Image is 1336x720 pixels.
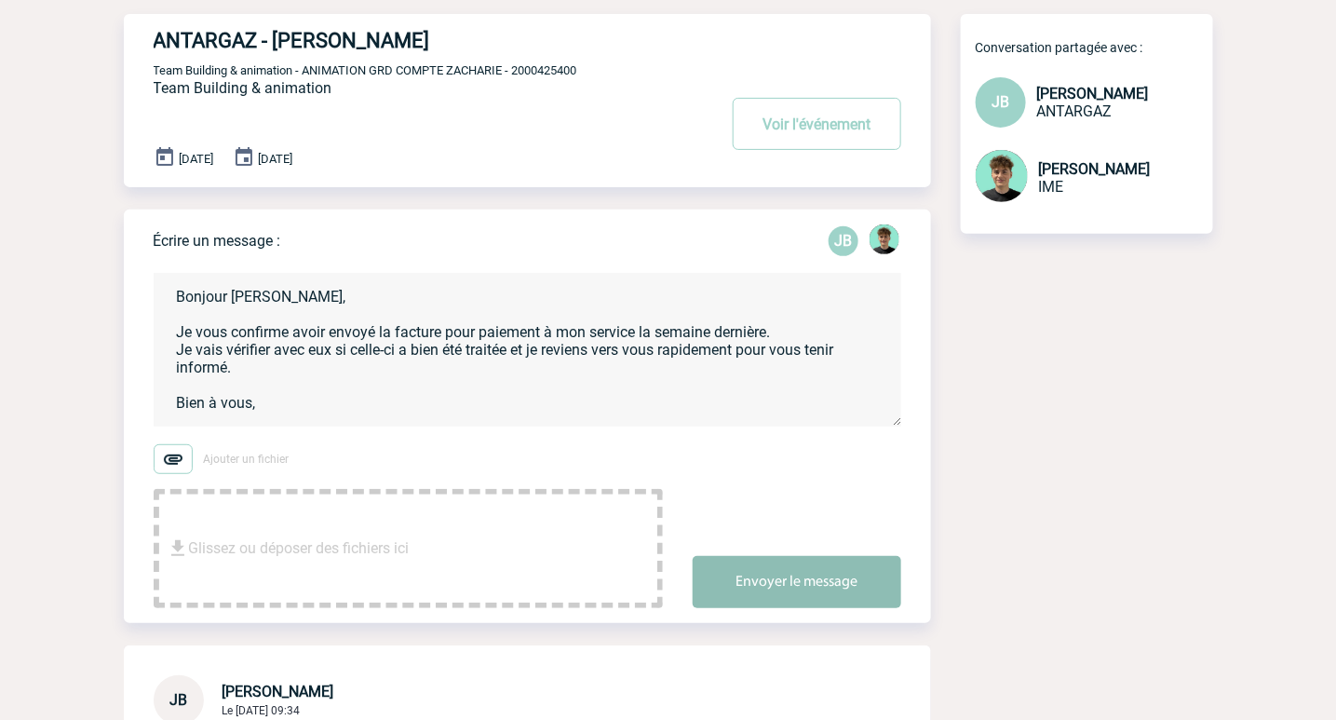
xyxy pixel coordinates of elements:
[976,40,1213,55] p: Conversation partagée avec :
[870,224,899,254] img: 131612-0.png
[693,556,901,608] button: Envoyer le message
[189,502,410,595] span: Glissez ou déposer des fichiers ici
[829,226,858,256] div: Jérémy BIDAUT
[223,704,301,717] span: Le [DATE] 09:34
[976,150,1028,202] img: 131612-0.png
[154,79,332,97] span: Team Building & animation
[1037,85,1149,102] span: [PERSON_NAME]
[154,29,661,52] h4: ANTARGAZ - [PERSON_NAME]
[992,93,1009,111] span: JB
[1039,178,1064,196] span: IME
[169,691,187,709] span: JB
[1039,160,1151,178] span: [PERSON_NAME]
[204,453,290,466] span: Ajouter un fichier
[167,537,189,560] img: file_download.svg
[223,683,334,700] span: [PERSON_NAME]
[154,63,577,77] span: Team Building & animation - ANIMATION GRD COMPTE ZACHARIE - 2000425400
[870,224,899,258] div: Victor KALB
[733,98,901,150] button: Voir l'événement
[154,232,281,250] p: Écrire un message :
[1037,102,1113,120] span: ANTARGAZ
[180,152,214,166] span: [DATE]
[829,226,858,256] p: JB
[259,152,293,166] span: [DATE]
